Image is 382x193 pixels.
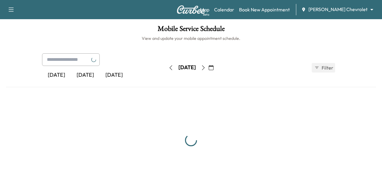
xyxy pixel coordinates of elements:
[312,63,335,73] button: Filter
[308,6,368,13] span: [PERSON_NAME] Chevrolet
[239,6,290,13] a: Book New Appointment
[42,68,71,82] div: [DATE]
[100,68,129,82] div: [DATE]
[200,6,209,13] a: MapBeta
[178,64,196,71] div: [DATE]
[6,35,376,41] h6: View and update your mobile appointment schedule.
[71,68,100,82] div: [DATE]
[177,5,205,14] img: Curbee Logo
[214,6,234,13] a: Calendar
[203,12,209,17] div: Beta
[6,25,376,35] h1: Mobile Service Schedule
[322,64,332,71] span: Filter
